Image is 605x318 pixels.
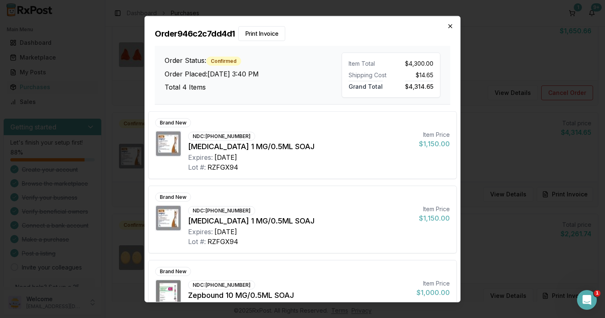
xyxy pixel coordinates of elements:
div: RZFGX94 [207,162,238,172]
img: Wegovy 1 MG/0.5ML SOAJ [156,131,181,156]
h2: Order 946c2c7dd4d1 [155,26,450,41]
div: Item Total [349,60,388,68]
div: Lot #: [188,162,206,172]
div: [MEDICAL_DATA] 1 MG/0.5ML SOAJ [188,141,412,152]
div: Expires: [188,152,213,162]
div: $1,150.00 [419,139,450,149]
iframe: Intercom live chat [577,290,597,310]
div: Item Price [417,279,450,288]
div: NDC: [PHONE_NUMBER] [188,281,255,290]
div: $1,150.00 [419,213,450,223]
h3: Total 4 Items [165,82,342,92]
div: Expires: [188,301,213,311]
div: [DATE] [214,152,237,162]
button: Print Invoice [238,26,286,41]
div: NDC: [PHONE_NUMBER] [188,206,255,215]
div: [MEDICAL_DATA] 1 MG/0.5ML SOAJ [188,215,412,227]
div: Shipping Cost [349,71,388,79]
div: Item Price [419,205,450,213]
div: Confirmed [206,56,241,65]
div: Brand New [155,193,191,202]
div: RZFGX94 [207,237,238,247]
div: NDC: [PHONE_NUMBER] [188,132,255,141]
span: $4,300.00 [405,60,433,68]
span: $4,314.65 [405,81,433,90]
h3: Order Status: [165,55,342,65]
div: [DATE] [214,227,237,237]
h3: Order Placed: [DATE] 3:40 PM [165,69,342,78]
div: Brand New [155,118,191,127]
div: Brand New [155,267,191,276]
img: Wegovy 1 MG/0.5ML SOAJ [156,206,181,230]
div: $14.65 [394,71,433,79]
div: Zepbound 10 MG/0.5ML SOAJ [188,290,410,301]
span: Grand Total [349,81,383,90]
div: Lot #: [188,237,206,247]
div: Item Price [419,131,450,139]
div: Expires: [188,227,213,237]
div: [DATE] [214,301,237,311]
span: 1 [594,290,600,297]
img: Zepbound 10 MG/0.5ML SOAJ [156,280,181,305]
div: $1,000.00 [417,288,450,297]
